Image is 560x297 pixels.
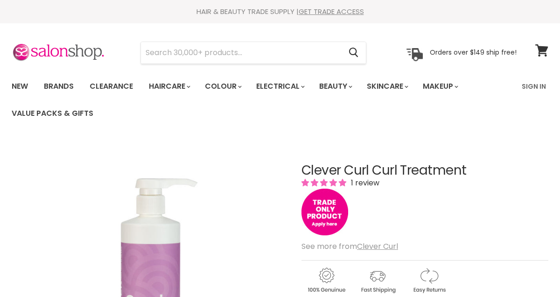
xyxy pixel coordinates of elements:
[198,77,247,96] a: Colour
[516,77,552,96] a: Sign In
[299,7,364,16] a: GET TRADE ACCESS
[5,104,100,123] a: Value Packs & Gifts
[301,177,348,188] span: 5.00 stars
[360,77,414,96] a: Skincare
[353,266,402,295] img: shipping.gif
[404,266,454,295] img: returns.gif
[348,177,379,188] span: 1 review
[142,77,196,96] a: Haircare
[249,77,310,96] a: Electrical
[301,241,398,252] span: See more from
[5,73,516,127] ul: Main menu
[341,42,366,64] button: Search
[416,77,464,96] a: Makeup
[301,266,351,295] img: genuine.gif
[141,42,341,64] input: Search
[301,189,348,235] img: tradeonly_small.jpg
[83,77,140,96] a: Clearance
[430,48,517,57] p: Orders over $149 ship free!
[312,77,358,96] a: Beauty
[140,42,366,64] form: Product
[357,241,398,252] a: Clever Curl
[5,77,35,96] a: New
[37,77,81,96] a: Brands
[301,163,548,178] h1: Clever Curl Curl Treatment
